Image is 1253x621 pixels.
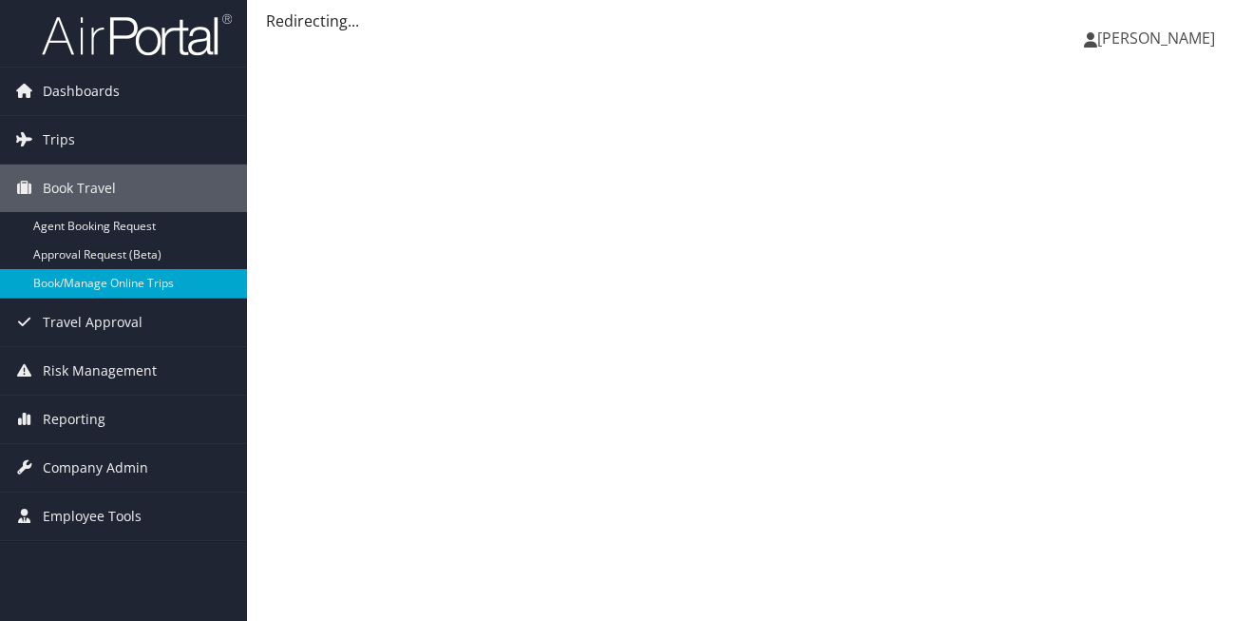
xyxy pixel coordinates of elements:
span: Travel Approval [43,299,142,346]
div: Redirecting... [266,10,1234,32]
img: airportal-logo.png [42,12,232,57]
span: Company Admin [43,444,148,492]
span: [PERSON_NAME] [1097,28,1215,49]
span: Dashboards [43,68,120,115]
span: Book Travel [43,165,116,212]
span: Employee Tools [43,493,142,540]
span: Risk Management [43,347,157,395]
a: [PERSON_NAME] [1084,10,1234,67]
span: Reporting [43,396,105,443]
span: Trips [43,116,75,164]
